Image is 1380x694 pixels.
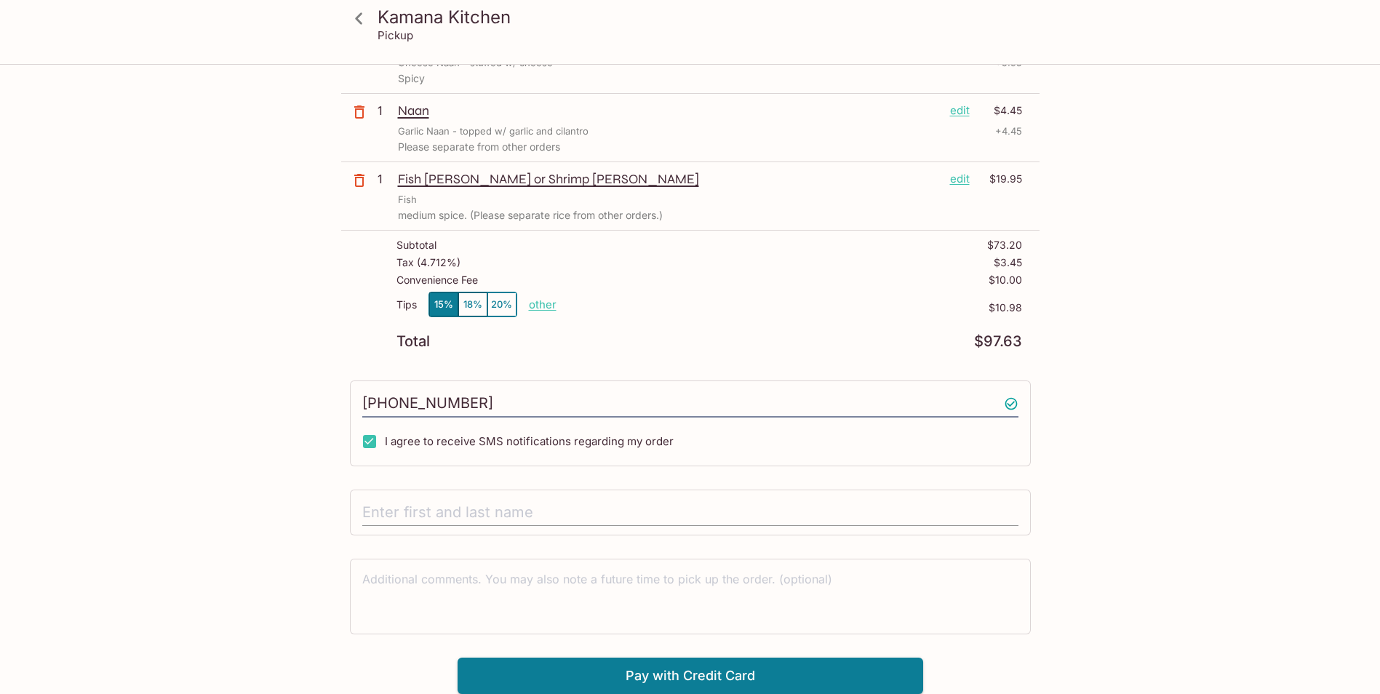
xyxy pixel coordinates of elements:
p: $4.45 [978,103,1022,119]
p: Spicy [398,73,1022,84]
p: $97.63 [974,335,1022,348]
p: Total [396,335,430,348]
span: I agree to receive SMS notifications regarding my order [385,434,674,448]
p: Subtotal [396,239,436,251]
p: Tips [396,299,417,311]
p: 1 [378,103,392,119]
button: 18% [458,292,487,316]
p: 1 [378,171,392,187]
p: + 4.45 [995,124,1022,138]
h3: Kamana Kitchen [378,6,1028,28]
p: Garlic Naan - topped w/ garlic and cilantro [398,124,589,138]
input: Enter first and last name [362,499,1018,527]
p: Naan [398,103,938,119]
p: Tax ( 4.712% ) [396,257,460,268]
button: Pay with Credit Card [458,658,923,694]
p: $19.95 [978,171,1022,187]
p: $3.45 [994,257,1022,268]
p: $73.20 [987,239,1022,251]
button: other [529,298,557,311]
p: Convenience Fee [396,274,478,286]
p: edit [950,171,970,187]
p: $10.98 [557,302,1022,314]
p: Fish [398,193,417,207]
button: 15% [429,292,458,316]
input: Enter phone number [362,390,1018,418]
button: 20% [487,292,516,316]
p: Please separate from other orders [398,141,1022,153]
p: Fish [PERSON_NAME] or Shrimp [PERSON_NAME] [398,171,938,187]
p: edit [950,103,970,119]
p: $10.00 [989,274,1022,286]
p: Pickup [378,28,413,42]
p: medium spice. (Please separate rice from other orders.) [398,210,1022,221]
